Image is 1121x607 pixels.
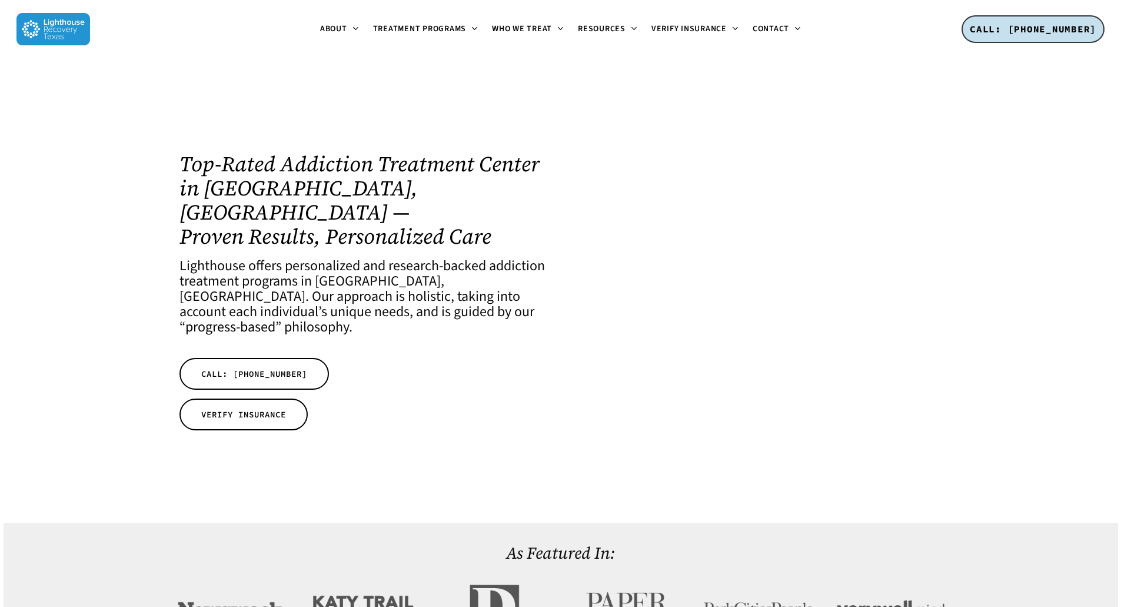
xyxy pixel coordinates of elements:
h4: Lighthouse offers personalized and research-backed addiction treatment programs in [GEOGRAPHIC_DA... [179,258,545,335]
a: Resources [571,25,644,34]
a: CALL: [PHONE_NUMBER] [179,358,329,390]
img: Lighthouse Recovery Texas [16,13,90,45]
a: Treatment Programs [366,25,485,34]
a: Contact [746,25,808,34]
span: Treatment Programs [373,23,467,35]
h1: Top-Rated Addiction Treatment Center in [GEOGRAPHIC_DATA], [GEOGRAPHIC_DATA] — Proven Results, Pe... [179,152,545,248]
span: Who We Treat [492,23,552,35]
a: Verify Insurance [644,25,746,34]
span: CALL: [PHONE_NUMBER] [970,23,1096,35]
span: About [320,23,347,35]
span: Resources [578,23,626,35]
span: Contact [753,23,789,35]
span: CALL: [PHONE_NUMBER] [201,368,307,380]
span: VERIFY INSURANCE [201,409,286,420]
a: VERIFY INSURANCE [179,399,308,430]
a: progress-based [185,317,275,337]
a: Who We Treat [485,25,571,34]
a: CALL: [PHONE_NUMBER] [962,15,1105,44]
a: As Featured In: [506,542,615,564]
span: Verify Insurance [651,23,727,35]
a: About [313,25,366,34]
